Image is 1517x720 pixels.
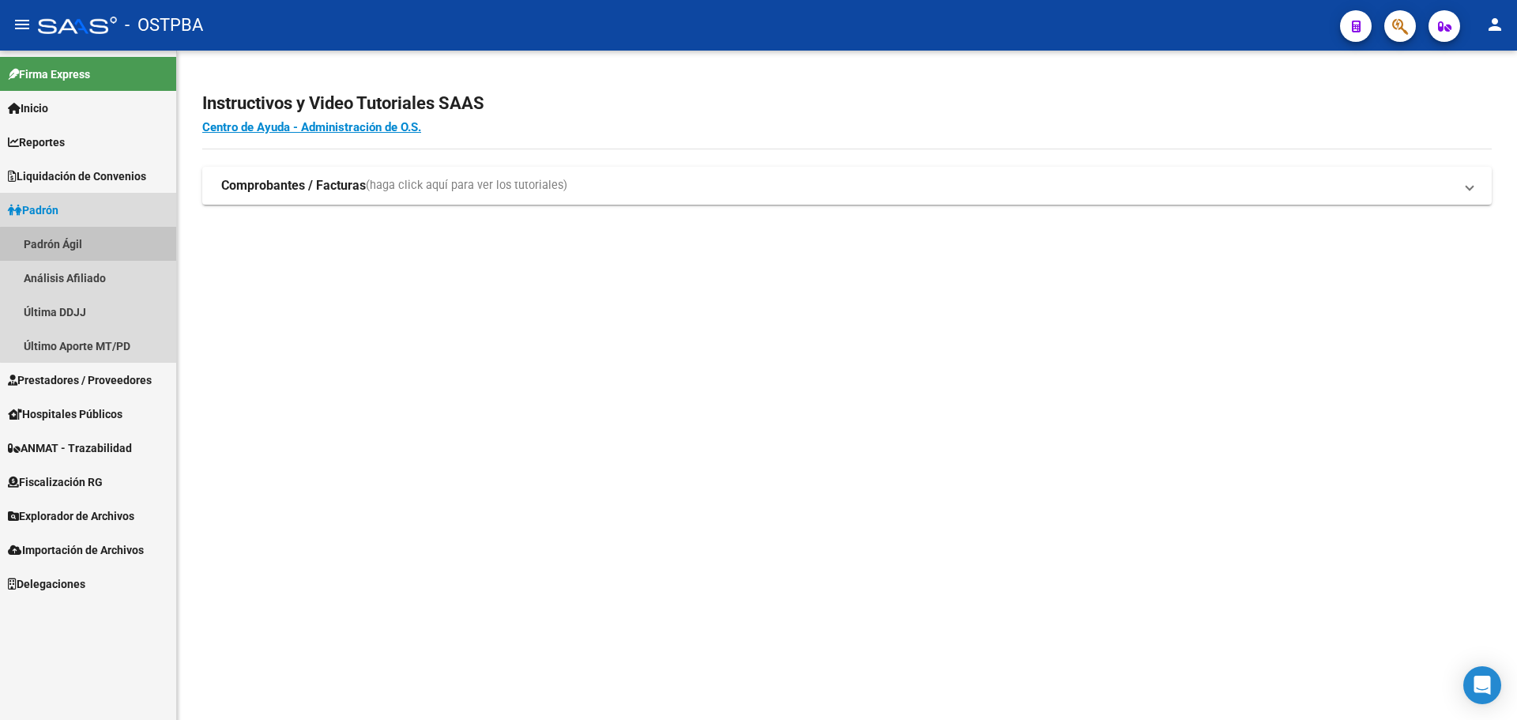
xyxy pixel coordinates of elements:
span: Fiscalización RG [8,473,103,491]
span: - OSTPBA [125,8,203,43]
span: (haga click aquí para ver los tutoriales) [366,177,567,194]
span: Reportes [8,134,65,151]
mat-icon: menu [13,15,32,34]
div: Open Intercom Messenger [1463,666,1501,704]
span: Hospitales Públicos [8,405,122,423]
mat-icon: person [1485,15,1504,34]
span: Padrón [8,202,58,219]
span: Firma Express [8,66,90,83]
a: Centro de Ayuda - Administración de O.S. [202,120,421,134]
span: Delegaciones [8,575,85,593]
h2: Instructivos y Video Tutoriales SAAS [202,89,1492,119]
span: Importación de Archivos [8,541,144,559]
span: ANMAT - Trazabilidad [8,439,132,457]
span: Prestadores / Proveedores [8,371,152,389]
span: Explorador de Archivos [8,507,134,525]
strong: Comprobantes / Facturas [221,177,366,194]
span: Liquidación de Convenios [8,168,146,185]
span: Inicio [8,100,48,117]
mat-expansion-panel-header: Comprobantes / Facturas(haga click aquí para ver los tutoriales) [202,167,1492,205]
